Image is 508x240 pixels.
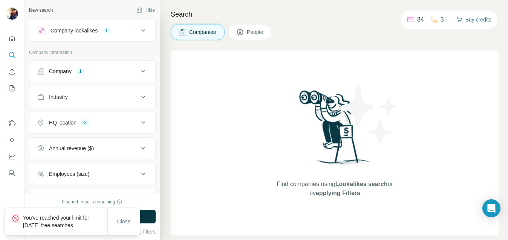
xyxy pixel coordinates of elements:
[76,68,85,75] div: 1
[29,7,53,14] div: New search
[49,170,89,178] div: Employees (size)
[6,65,18,78] button: Enrich CSV
[81,119,90,126] div: 3
[49,119,77,126] div: HQ location
[29,62,155,80] button: Company1
[316,190,360,196] span: applying Filters
[112,215,136,228] button: Close
[6,150,18,163] button: Dashboard
[296,88,374,172] img: Surfe Illustration - Woman searching with binoculars
[6,133,18,147] button: Use Surfe API
[189,28,217,36] span: Companies
[50,27,98,34] div: Company lookalikes
[62,198,123,205] div: 0 search results remaining
[6,8,18,20] img: Avatar
[6,117,18,130] button: Use Surfe on LinkedIn
[456,14,491,25] button: Buy credits
[171,9,499,20] h4: Search
[335,81,403,149] img: Surfe Illustration - Stars
[247,28,264,36] span: People
[29,191,155,209] button: Technologies
[29,88,155,106] button: Industry
[49,68,72,75] div: Company
[6,166,18,180] button: Feedback
[6,32,18,45] button: Quick start
[335,181,388,187] span: Lookalikes search
[23,214,107,229] p: You've reached your limit for [DATE] free searches
[29,49,156,56] p: Company information
[102,27,111,34] div: 1
[6,82,18,95] button: My lists
[29,22,155,40] button: Company lookalikes1
[441,15,444,24] p: 3
[29,139,155,157] button: Annual revenue ($)
[29,114,155,132] button: HQ location3
[131,5,160,16] button: Hide
[49,93,68,101] div: Industry
[482,199,500,217] div: Open Intercom Messenger
[274,180,395,198] span: Find companies using or by
[417,15,424,24] p: 84
[49,145,94,152] div: Annual revenue ($)
[117,218,131,225] span: Close
[6,48,18,62] button: Search
[29,165,155,183] button: Employees (size)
